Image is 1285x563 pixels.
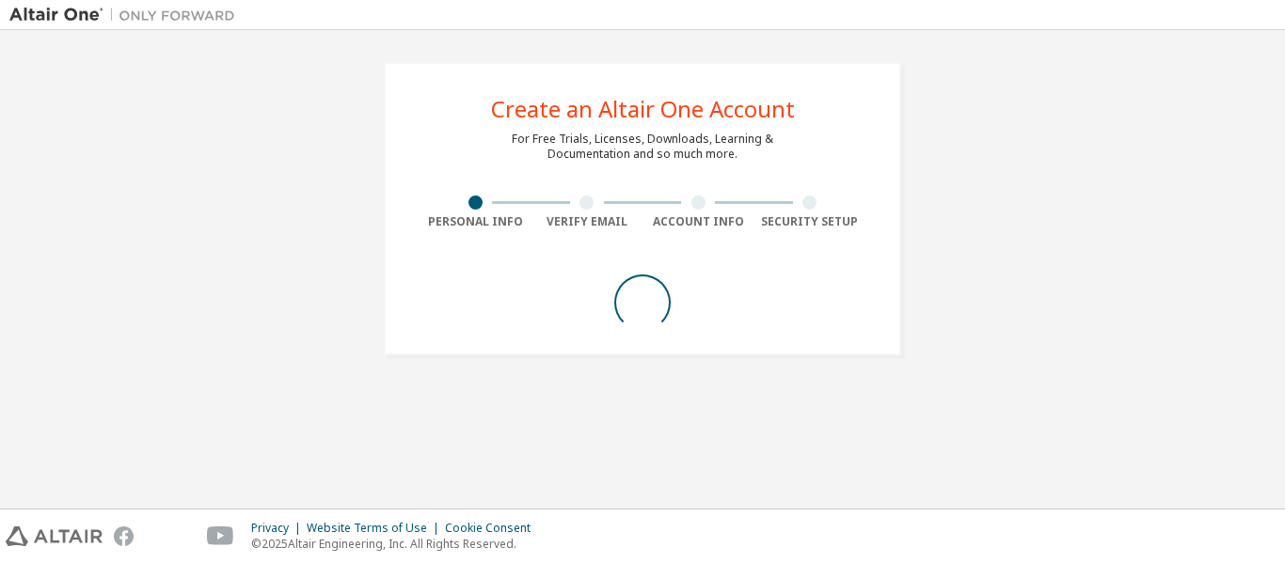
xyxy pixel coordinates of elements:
img: youtube.svg [207,526,234,546]
div: Verify Email [531,214,643,229]
div: Personal Info [420,214,531,229]
div: Privacy [251,521,307,536]
div: Security Setup [754,214,866,229]
div: Create an Altair One Account [491,98,795,120]
div: Website Terms of Use [307,521,445,536]
div: Cookie Consent [445,521,542,536]
img: Altair One [9,6,245,24]
img: facebook.svg [114,526,134,546]
div: Account Info [642,214,754,229]
img: altair_logo.svg [6,526,103,546]
p: © 2025 Altair Engineering, Inc. All Rights Reserved. [251,536,542,552]
div: For Free Trials, Licenses, Downloads, Learning & Documentation and so much more. [512,132,773,162]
